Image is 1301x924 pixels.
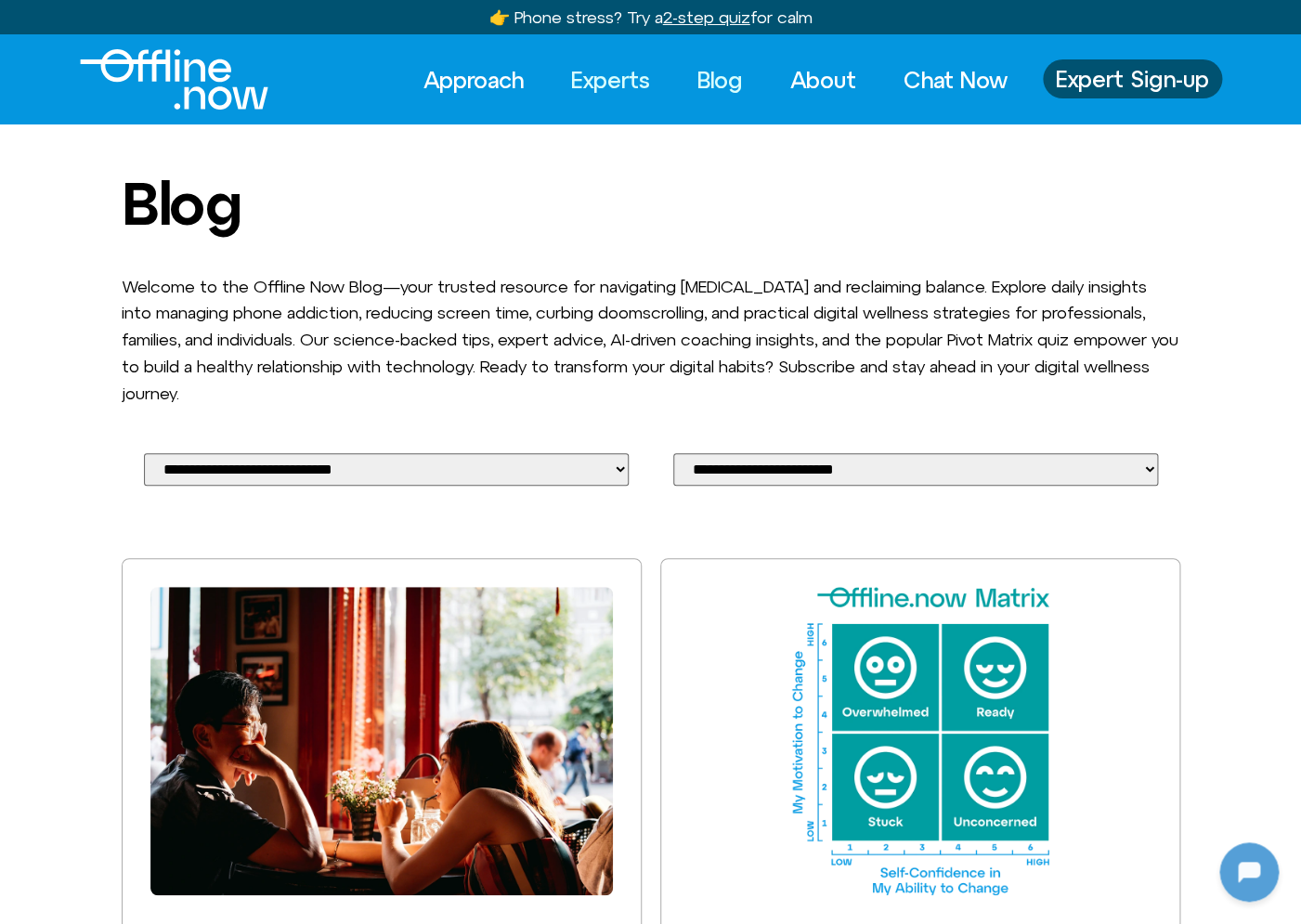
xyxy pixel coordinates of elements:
[1056,67,1209,91] span: Expert Sign-up
[122,171,1180,236] h1: Blog
[554,59,667,100] a: Experts
[80,49,237,110] div: Logo
[774,59,873,100] a: About
[663,7,750,27] u: 2-step quiz
[681,59,760,100] a: Blog
[122,277,1178,403] span: Welcome to the Offline Now Blog—your trusted resource for navigating [MEDICAL_DATA] and reclaimin...
[673,453,1158,486] select: Select Your Blog Post Tag
[144,453,629,486] select: Select Your Blog Post Category
[407,59,1024,100] nav: Menu
[1043,59,1222,98] a: Expert Sign-up
[887,59,1024,100] a: Chat Now
[489,7,813,27] a: 👉 Phone stress? Try a2-step quizfor calm
[150,587,613,895] img: Image for Recovering Confidence After Dating App Overload. Two people on a date
[689,587,1151,895] img: Illustration of the Offline.now Matrix, a digital wellbeing tool based on digital wellbeing and h...
[407,59,540,100] a: Approach
[1219,842,1279,902] iframe: Botpress
[80,49,268,110] img: offline.now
